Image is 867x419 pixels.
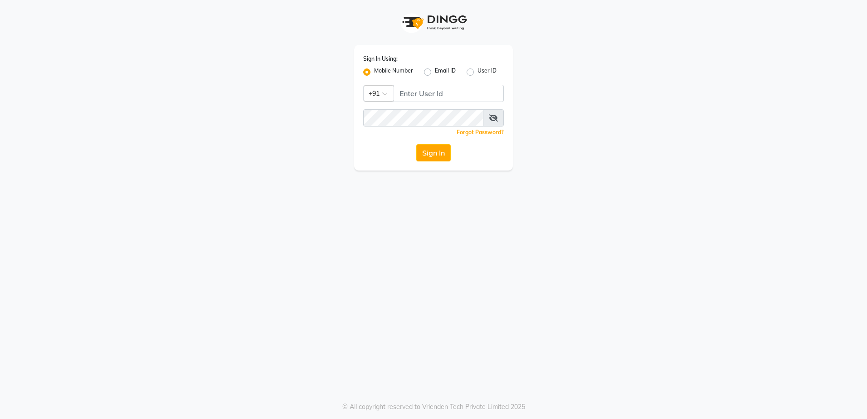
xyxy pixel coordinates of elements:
button: Sign In [416,144,451,161]
label: User ID [477,67,497,78]
label: Mobile Number [374,67,413,78]
input: Username [394,85,504,102]
label: Email ID [435,67,456,78]
label: Sign In Using: [363,55,398,63]
a: Forgot Password? [457,129,504,136]
input: Username [363,109,483,127]
img: logo1.svg [397,9,470,36]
